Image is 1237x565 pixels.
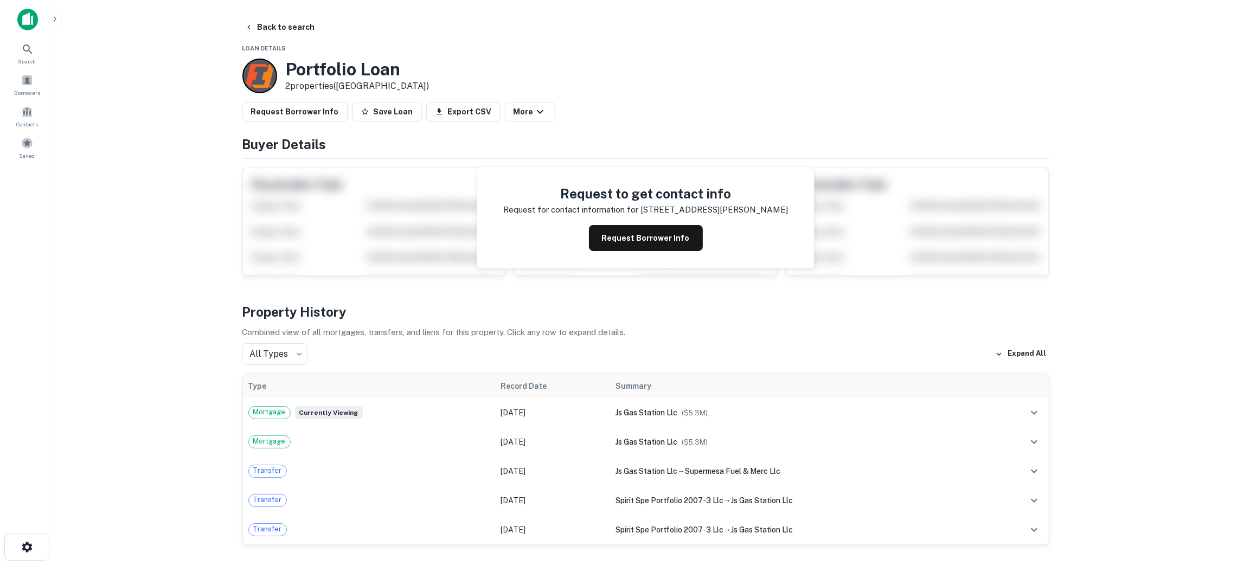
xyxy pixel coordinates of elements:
div: → [616,524,984,536]
span: supermesa fuel & merc llc [685,467,780,476]
button: Request Borrower Info [589,225,703,251]
span: Currently viewing [295,406,363,419]
span: Contacts [16,120,38,129]
span: Transfer [249,495,286,505]
span: Search [18,57,36,66]
div: → [616,495,984,506]
td: [DATE] [495,486,610,515]
span: Borrowers [14,88,40,97]
a: Contacts [3,101,51,131]
span: Loan Details [242,45,286,52]
span: js gas station llc [616,438,677,446]
h4: Buyer Details [242,134,1049,154]
button: expand row [1025,491,1043,510]
span: spirit spe portfolio 2007-3 llc [616,496,723,505]
a: Search [3,38,51,68]
a: Borrowers [3,70,51,99]
p: Request for contact information for [503,203,638,216]
span: js gas station llc [731,496,793,505]
span: js gas station llc [731,525,793,534]
iframe: Chat Widget [1183,478,1237,530]
span: Mortgage [249,407,290,418]
span: ($ 5.3M ) [682,409,708,417]
div: → [616,465,984,477]
button: expand row [1025,521,1043,539]
th: Record Date [495,374,610,398]
td: [DATE] [495,398,610,427]
th: Type [243,374,496,398]
button: expand row [1025,433,1043,451]
button: Back to search [240,17,319,37]
span: Transfer [249,465,286,476]
h3: Portfolio Loan [286,59,430,80]
a: Saved [3,133,51,162]
button: expand row [1025,462,1043,480]
p: [STREET_ADDRESS][PERSON_NAME] [640,203,788,216]
span: ($ 5.3M ) [682,438,708,446]
span: js gas station llc [616,467,677,476]
span: spirit spe portfolio 2007-3 llc [616,525,723,534]
button: Save Loan [352,102,422,121]
span: Saved [20,151,35,160]
img: capitalize-icon.png [17,9,38,30]
th: Summary [610,374,990,398]
p: 2 properties ([GEOGRAPHIC_DATA]) [286,80,430,93]
button: Expand All [992,346,1049,362]
div: All Types [242,343,307,365]
button: Export CSV [426,102,501,121]
span: Transfer [249,524,286,535]
td: [DATE] [495,515,610,544]
button: expand row [1025,403,1043,422]
h4: Property History [242,302,1049,322]
button: More [505,102,555,121]
h4: Request to get contact info [503,184,788,203]
span: js gas station llc [616,408,677,417]
p: Combined view of all mortgages, transfers, and liens for this property. Click any row to expand d... [242,326,1049,339]
td: [DATE] [495,457,610,486]
td: [DATE] [495,427,610,457]
button: Request Borrower Info [242,102,348,121]
span: Mortgage [249,436,290,447]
